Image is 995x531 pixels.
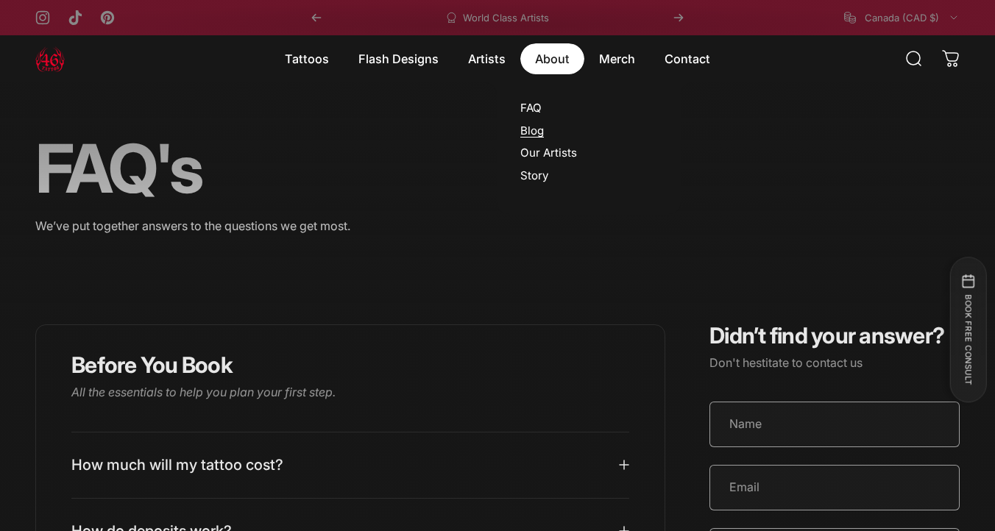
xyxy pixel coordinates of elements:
summary: Tattoos [270,43,344,74]
a: Story [520,168,548,182]
a: Our Artists [520,146,577,160]
summary: Merch [584,43,650,74]
summary: About [520,43,584,74]
a: 0 items [935,43,967,75]
a: Blog [520,124,544,138]
summary: Artists [453,43,520,74]
a: Contact [650,43,725,74]
summary: Flash Designs [344,43,453,74]
a: FAQ [520,101,542,115]
nav: Primary [270,43,725,74]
